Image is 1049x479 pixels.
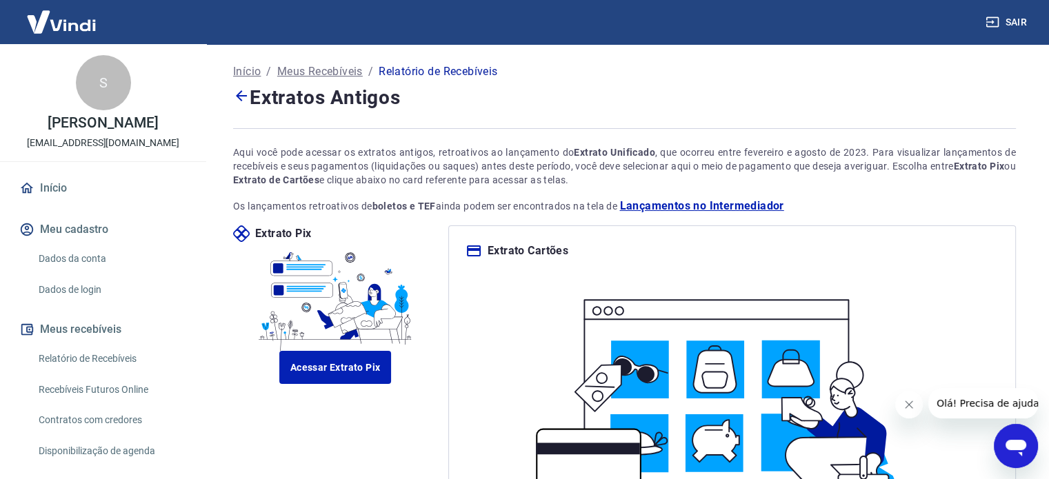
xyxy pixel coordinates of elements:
iframe: Botão para abrir a janela de mensagens [994,424,1038,468]
h4: Extratos Antigos [233,83,1016,112]
iframe: Fechar mensagem [895,391,923,418]
button: Meu cadastro [17,214,190,245]
a: Contratos com credores [33,406,190,434]
div: Aqui você pode acessar os extratos antigos, retroativos ao lançamento do , que ocorreu entre feve... [233,145,1016,187]
p: Extrato Cartões [488,243,568,259]
strong: boletos e TEF [372,201,436,212]
span: Olá! Precisa de ajuda? [8,10,116,21]
a: Disponibilização de agenda [33,437,190,465]
iframe: Mensagem da empresa [928,388,1038,418]
p: / [266,63,271,80]
a: Dados da conta [33,245,190,273]
p: Os lançamentos retroativos de ainda podem ser encontrados na tela de [233,198,1016,214]
a: Dados de login [33,276,190,304]
a: Início [233,63,261,80]
a: Início [17,173,190,203]
p: / [368,63,373,80]
img: ilustrapix.38d2ed8fdf785898d64e9b5bf3a9451d.svg [254,242,417,351]
div: S [76,55,131,110]
a: Recebíveis Futuros Online [33,376,190,404]
a: Relatório de Recebíveis [33,345,190,373]
p: [EMAIL_ADDRESS][DOMAIN_NAME] [27,136,179,150]
p: Relatório de Recebíveis [379,63,497,80]
button: Meus recebíveis [17,314,190,345]
button: Sair [983,10,1032,35]
img: Vindi [17,1,106,43]
strong: Extrato Unificado [574,147,655,158]
p: [PERSON_NAME] [48,116,158,130]
strong: Extrato Pix [954,161,1004,172]
a: Acessar Extrato Pix [279,351,392,384]
p: Extrato Pix [255,225,311,242]
strong: Extrato de Cartões [233,174,319,185]
a: Lançamentos no Intermediador [619,198,783,214]
a: Meus Recebíveis [277,63,363,80]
